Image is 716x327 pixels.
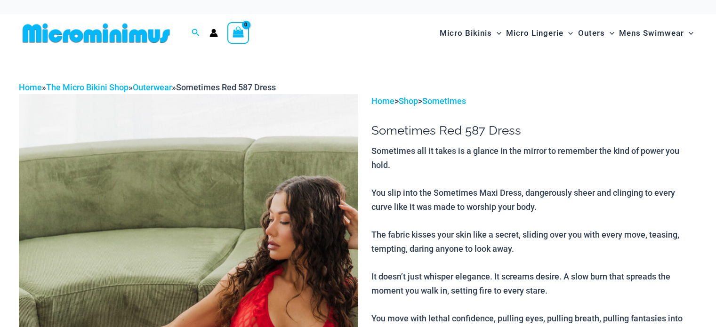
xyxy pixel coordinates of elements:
span: Menu Toggle [492,21,501,45]
span: Micro Lingerie [506,21,563,45]
span: Sometimes Red 587 Dress [176,82,276,92]
span: Mens Swimwear [619,21,684,45]
nav: Site Navigation [436,17,697,49]
span: Outers [578,21,605,45]
a: Micro BikinisMenu ToggleMenu Toggle [437,19,504,48]
p: > > [371,94,697,108]
a: Account icon link [209,29,218,37]
span: Menu Toggle [605,21,614,45]
a: Mens SwimwearMenu ToggleMenu Toggle [617,19,696,48]
a: OutersMenu ToggleMenu Toggle [576,19,617,48]
img: MM SHOP LOGO FLAT [19,23,174,44]
a: Shop [399,96,418,106]
a: The Micro Bikini Shop [46,82,129,92]
a: Search icon link [192,27,200,39]
a: Micro LingerieMenu ToggleMenu Toggle [504,19,575,48]
a: Home [371,96,394,106]
span: Micro Bikinis [440,21,492,45]
span: Menu Toggle [684,21,693,45]
a: Sometimes [422,96,466,106]
a: View Shopping Cart, empty [227,22,249,44]
span: Menu Toggle [563,21,573,45]
a: Home [19,82,42,92]
h1: Sometimes Red 587 Dress [371,123,697,138]
a: Outerwear [133,82,172,92]
span: » » » [19,82,276,92]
